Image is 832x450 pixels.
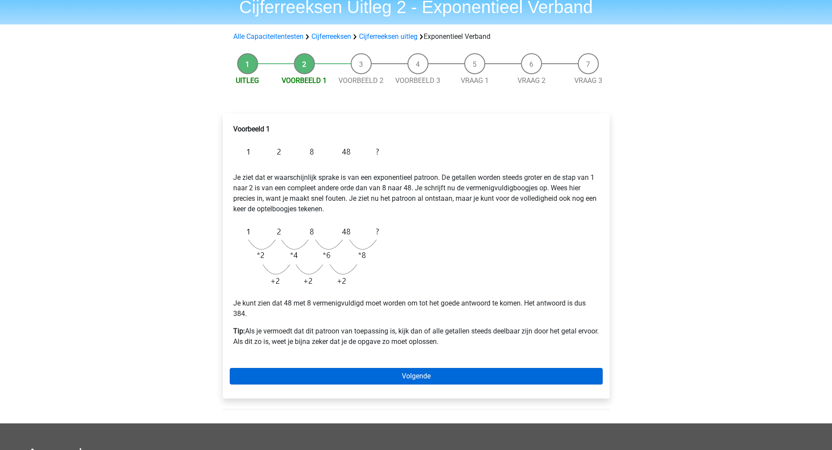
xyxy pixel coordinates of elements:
a: Volgende [230,368,603,385]
a: Cijferreeksen uitleg [359,32,418,41]
a: Cijferreeksen [311,32,351,41]
a: Vraag 2 [518,76,545,85]
a: Alle Capaciteitentesten [233,32,304,41]
p: Je kunt zien dat 48 met 8 vermenigvuldigd moet worden om tot het goede antwoord te komen. Het ant... [233,298,599,319]
b: Voorbeeld 1 [233,125,270,133]
p: Als je vermoedt dat dit patroon van toepassing is, kijk dan of alle getallen steeds deelbaar zijn... [233,326,599,347]
div: Exponentieel Verband [230,31,603,42]
a: Vraag 3 [574,76,602,85]
img: Exponential_Example_1_2.png [233,221,383,291]
a: Vraag 1 [461,76,489,85]
img: Exponential_Example_1.png [233,141,383,162]
a: Voorbeeld 3 [395,76,440,85]
p: Je ziet dat er waarschijnlijk sprake is van een exponentieel patroon. De getallen worden steeds g... [233,162,599,214]
a: Uitleg [236,76,259,85]
a: Voorbeeld 2 [338,76,383,85]
b: Tip: [233,327,245,335]
a: Voorbeeld 1 [282,76,327,85]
